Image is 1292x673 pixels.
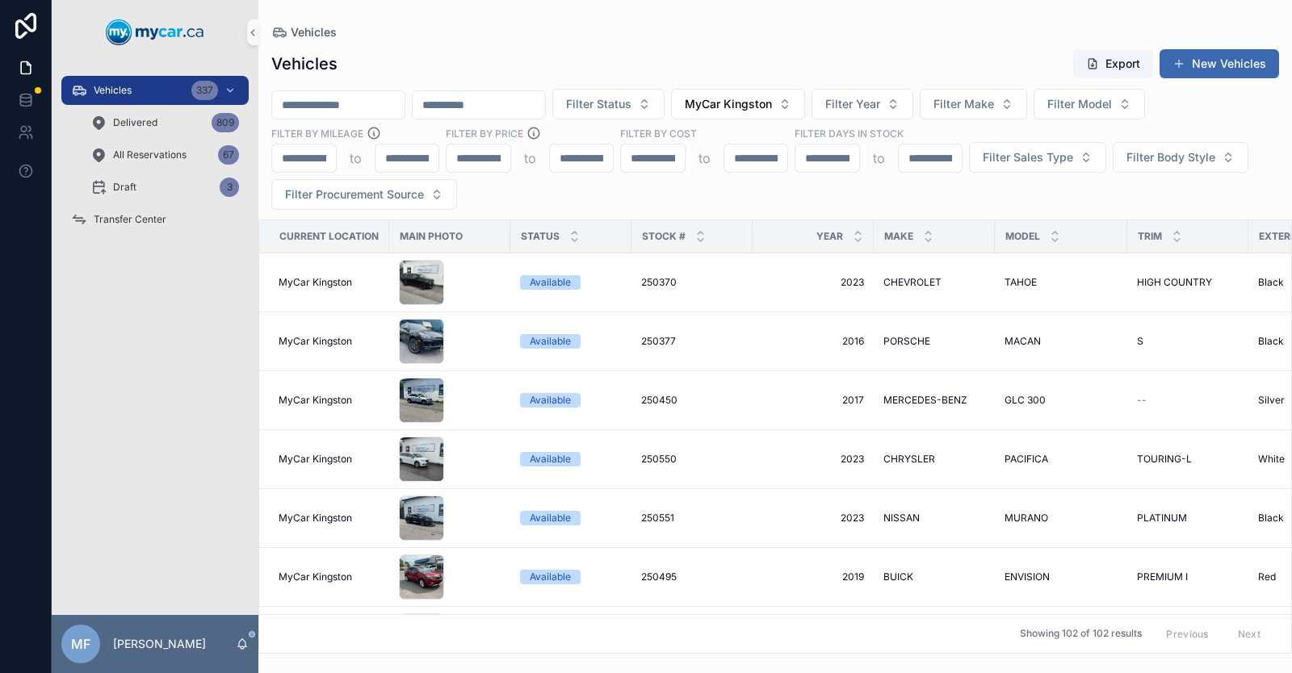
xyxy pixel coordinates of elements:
span: Year [816,230,843,243]
a: Available [520,570,622,584]
button: Select Button [671,89,805,119]
div: 809 [212,113,239,132]
span: Transfer Center [94,213,166,226]
p: [PERSON_NAME] [113,636,206,652]
a: TOURING-L [1137,453,1239,466]
a: CHEVROLET [883,276,985,289]
button: New Vehicles [1160,49,1279,78]
a: 2023 [762,453,864,466]
span: S [1137,335,1143,348]
div: scrollable content [52,65,258,255]
span: 250370 [641,276,677,289]
a: Vehicles337 [61,76,249,105]
div: 3 [220,178,239,197]
span: Black [1258,512,1284,525]
span: 250450 [641,394,677,407]
span: White [1258,453,1285,466]
a: Vehicles [271,24,337,40]
a: PORSCHE [883,335,985,348]
a: 250551 [641,512,743,525]
a: Draft3 [81,173,249,202]
span: MERCEDES-BENZ [883,394,967,407]
a: 250370 [641,276,743,289]
a: Available [520,334,622,349]
button: Select Button [1034,89,1145,119]
span: Make [884,230,913,243]
a: 2019 [762,571,864,583]
img: App logo [106,19,204,45]
a: MyCar Kingston [279,453,380,466]
a: Transfer Center [61,205,249,234]
button: Select Button [920,89,1027,119]
span: Vehicles [94,84,132,97]
button: Select Button [1113,142,1248,173]
span: Stock # [642,230,686,243]
span: Draft [113,181,136,194]
a: 250495 [641,571,743,583]
span: Red [1258,571,1276,583]
div: Available [530,452,571,466]
button: Select Button [812,89,913,119]
a: All Reservations67 [81,140,249,169]
a: CHRYSLER [883,453,985,466]
a: TAHOE [1005,276,1118,289]
div: Available [530,334,571,349]
span: PREMIUM I [1137,571,1188,583]
a: 250550 [641,453,743,466]
button: Select Button [969,142,1106,173]
span: PLATINUM [1137,512,1187,525]
span: MyCar Kingston [279,394,352,407]
div: 67 [218,145,239,165]
a: 2017 [762,394,864,407]
a: MyCar Kingston [279,512,380,525]
span: Main Photo [400,230,463,243]
a: Available [520,452,622,466]
a: ENVISION [1005,571,1118,583]
a: 250377 [641,335,743,348]
a: NISSAN [883,512,985,525]
span: NISSAN [883,512,920,525]
a: Available [520,275,622,290]
span: MACAN [1005,335,1041,348]
a: 2023 [762,512,864,525]
div: Available [530,393,571,408]
span: Filter Procurement Source [285,186,424,203]
a: 2023 [762,276,864,289]
a: 2016 [762,335,864,348]
span: CHRYSLER [883,453,935,466]
a: HIGH COUNTRY [1137,276,1239,289]
a: Available [520,393,622,408]
span: Model [1005,230,1040,243]
label: FILTER BY COST [620,126,697,140]
span: GLC 300 [1005,394,1046,407]
span: 250495 [641,571,677,583]
p: to [350,148,362,168]
span: Black [1258,276,1284,289]
button: Export [1073,49,1153,78]
span: Vehicles [291,24,337,40]
span: Filter Make [933,96,994,112]
a: BUICK [883,571,985,583]
span: MyCar Kingston [279,335,352,348]
span: BUICK [883,571,913,583]
span: TAHOE [1005,276,1037,289]
span: All Reservations [113,148,187,161]
a: MyCar Kingston [279,571,380,583]
span: CHEVROLET [883,276,942,289]
span: MF [71,634,90,654]
a: MERCEDES-BENZ [883,394,985,407]
span: HIGH COUNTRY [1137,276,1212,289]
span: Filter Year [825,96,880,112]
a: GLC 300 [1005,394,1118,407]
span: PORSCHE [883,335,930,348]
span: MyCar Kingston [279,571,352,583]
span: ENVISION [1005,571,1050,583]
span: Filter Body Style [1126,149,1215,165]
a: MURANO [1005,512,1118,525]
a: MyCar Kingston [279,335,380,348]
p: to [698,148,711,168]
